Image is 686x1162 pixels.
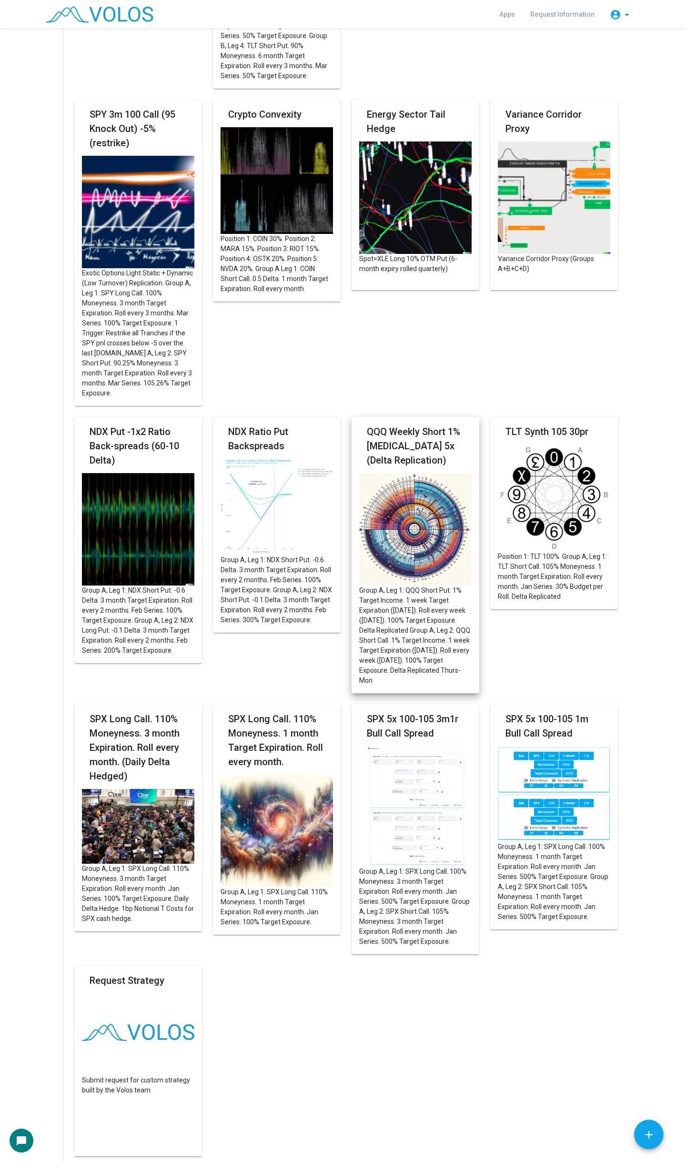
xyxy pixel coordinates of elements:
[82,268,194,398] p: Exotic Options Light Static + Dynamic (Low Turnover) Replication. Group A, Leg 1: SPY Long Call. ...
[359,586,472,686] p: Group A, Leg 1: QQQ Short Put. 1% Target Income. 1 week Target Expiration ([DATE]). Roll every we...
[359,141,472,254] img: spaces%2FozJM4R5Y2snrZkFsjul3%2Fuploads%2FsU0XYYXuv6CldEtE3733%2FDALL%C2%B7E%202023-10-18%2001.47...
[82,1024,194,1041] img: logo.png
[359,746,472,867] img: 2024-06-11+14_18_38-Strategy+Engine.png
[228,107,302,121] mat-card-title: Crypto Convexity
[82,864,194,924] p: Group A, Leg 1: SPX Long Call. 110% Moneyness. 3 month Target Expiration. Roll every month. Jan S...
[643,1129,655,1141] mat-icon: add
[498,842,610,922] p: Group A, Leg 1: SPX Long Call. 100% Moneyness. 1 month Target Expiration. Roll every month. Jan S...
[505,712,603,740] mat-card-title: SPX 5x 100-105 1m Bull Call Spread
[523,6,602,23] a: Request Information
[359,867,472,947] p: Group A, Leg 1: SPX Long Call. 100% Moneyness. 3 month Target Expiration. Roll every month. Jan S...
[82,473,194,586] img: spaces%2FpG1NIfm0ye76pnAO7pak%2Fuploads%2FnY4UEmVTfevURGyFmjVa%2FDALL%C2%B7E%202023-10-19%2000.48...
[221,234,333,294] p: Position 1: COIN 30%. Position 2: MARA 15%. Position 3: RIOT 15%. Position 4: OSTK 20%. Position ...
[228,424,325,453] mat-card-title: NDX Ratio Put Backspreads
[530,10,595,18] span: Request Information
[82,1075,194,1095] p: Submit request for custom strategy built by the Volos team
[221,887,333,927] p: Group A, Leg 1: SPX Long Call. 110% Moneyness. 1 month Target Expiration. Roll every month. Jan S...
[359,473,472,586] img: spaces%2FozJM4R5Y2snrZkFsjul3%2Fuploads%2Fb8hM4L1xBDTpnvFP6zs5%2FDALL%C2%B7E%202023-11-08%2002.39...
[367,424,464,467] mat-card-title: QQQ Weekly Short 1% [MEDICAL_DATA] 5x (Delta Replication)
[498,746,610,842] img: 2024-06-11+14_22_03-Strategy+Engine.png
[221,127,333,234] img: eefdf742-7967-4f78-86b7-df150d9673fc.png
[359,254,472,274] p: Spot=XLE Long 10% OTM Put (6-month expiry rolled quarterly)
[90,712,187,783] mat-card-title: SPX Long Call. 110% Moneyness. 3 month Expiration. Roll every month. (Daily Delta Hedged)
[499,10,515,18] span: Apps
[634,1120,664,1149] button: Add icon
[367,107,464,136] mat-card-title: Energy Sector Tail Hedge
[498,254,610,274] p: Variance Corridor Proxy (Groups A+B+C+D)
[610,9,621,20] mat-icon: account_circle
[492,6,523,23] a: Apps
[498,552,610,602] p: Position 1: TLT 100%. Group A, Leg 1: TLT Short Call. 105% Moneyness. 1 month Target Expiration. ...
[228,712,325,769] mat-card-title: SPX Long Call. 110% Moneyness. 1 month Target Expiration. Roll every month.
[16,1135,27,1147] mat-icon: chat_bubble
[82,789,194,864] img: cboe_floor.jpg
[621,9,633,20] mat-icon: arrow_drop_down
[498,445,610,552] img: 1024px-Keys_in_dozenal_clock.svg.png
[505,107,603,136] mat-card-title: Variance Corridor Proxy
[221,459,333,556] img: spaces%2FpG1NIfm0ye76pnAO7pak%2Fuploads%2FuNnhCnBHFrYUQiinQlTU%2FNDXRatio1.png
[90,107,187,150] mat-card-title: SPY 3m 100 Call (95 Knock Out) -5% (restrike)
[498,141,610,254] img: 1adb55d7-9908-4ed1-aacd-373a3e341ccf.png
[82,156,194,268] img: aec595a9-bf4c-490e-8105-3351bbfd507e.png
[90,424,187,467] mat-card-title: NDX Put -1x2 Ratio Back-spreads (60-10 Delta)
[90,973,164,988] mat-card-title: Request Strategy
[221,775,333,887] img: DALL%C2%B7E+2024-05-04+00.10.06+-+Transform+the+right+image+of+the+vertical+collage+into+a+single...
[221,555,333,625] p: Group A, Leg 1: NDX Short Put. -0.6 Delta. 3 month Target Expiration. Roll every 2 months. Feb Se...
[82,586,194,656] p: Group A, Leg 1: NDX Short Put. -0.6 Delta. 3 month Target Expiration. Roll every 2 months. Feb Se...
[367,712,464,740] mat-card-title: SPX 5x 100-105 3m1r Bull Call Spread
[505,424,588,439] mat-card-title: TLT Synth 105 30pr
